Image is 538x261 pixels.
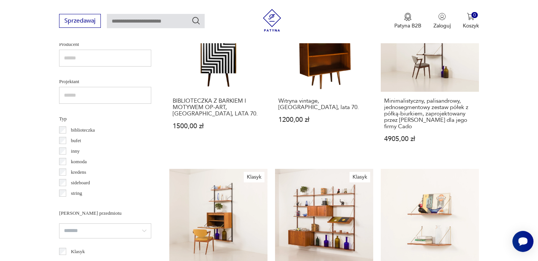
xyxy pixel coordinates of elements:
[59,209,151,217] p: [PERSON_NAME] przedmiotu
[59,14,101,28] button: Sprzedawaj
[433,13,451,29] button: Zaloguj
[463,22,479,29] p: Koszyk
[384,136,476,142] p: 4905,00 zł
[173,123,264,129] p: 1500,00 zł
[71,168,86,176] p: kredens
[471,12,478,18] div: 0
[467,13,474,20] img: Ikona koszyka
[71,147,80,155] p: inny
[433,22,451,29] p: Zaloguj
[71,189,82,197] p: string
[512,231,533,252] iframe: Smartsupp widget button
[404,13,412,21] img: Ikona medalu
[59,77,151,86] p: Projektant
[59,115,151,123] p: Typ
[71,179,90,187] p: sideboard
[463,13,479,29] button: 0Koszyk
[71,200,86,208] p: witryna
[71,247,85,256] p: Klasyk
[71,137,81,145] p: bufet
[278,98,370,111] h3: Witryna vintage, [GEOGRAPHIC_DATA], lata 70.
[394,22,421,29] p: Patyna B2B
[438,13,446,20] img: Ikonka użytkownika
[394,13,421,29] a: Ikona medaluPatyna B2B
[59,40,151,49] p: Producent
[278,117,370,123] p: 1200,00 zł
[71,126,95,134] p: biblioteczka
[71,158,87,166] p: komoda
[394,13,421,29] button: Patyna B2B
[173,98,264,117] h3: BIBLIOTECZKA Z BARKIEM I MOTYWEM OP-ART, [GEOGRAPHIC_DATA], LATA 70.
[191,16,201,25] button: Szukaj
[261,9,283,32] img: Patyna - sklep z meblami i dekoracjami vintage
[59,19,101,24] a: Sprzedawaj
[384,98,476,130] h3: Minimalistyczny, palisandrowy, jednosegmentowy zestaw półek z półką-biurkiem, zaprojektowany prze...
